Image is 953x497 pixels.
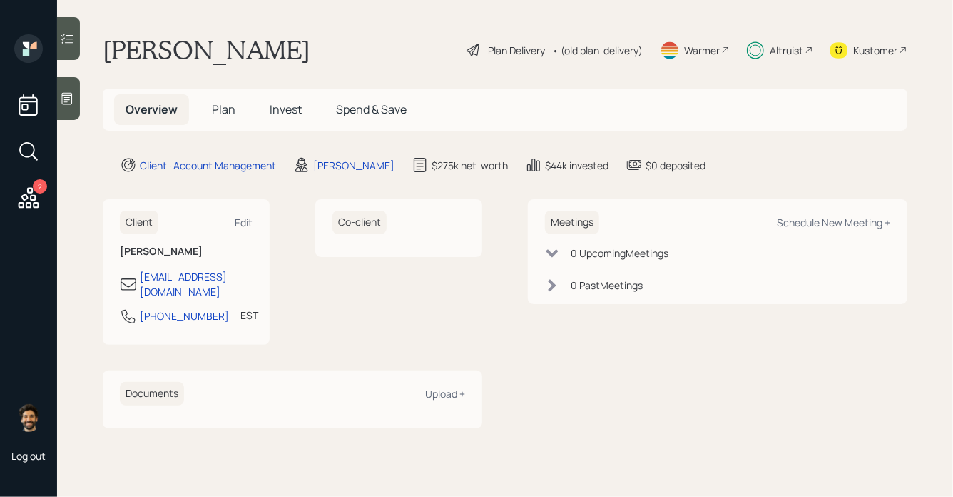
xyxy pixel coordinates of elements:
[336,101,407,117] span: Spend & Save
[140,158,276,173] div: Client · Account Management
[571,278,643,293] div: 0 Past Meeting s
[646,158,705,173] div: $0 deposited
[240,308,258,323] div: EST
[684,43,720,58] div: Warmer
[120,211,158,234] h6: Client
[14,403,43,432] img: eric-schwartz-headshot.png
[212,101,235,117] span: Plan
[770,43,803,58] div: Altruist
[332,211,387,234] h6: Co-client
[33,179,47,194] div: 2
[126,101,178,117] span: Overview
[432,158,508,173] div: $275k net-worth
[313,158,394,173] div: [PERSON_NAME]
[11,449,46,463] div: Log out
[425,387,465,401] div: Upload +
[270,101,302,117] span: Invest
[120,382,184,406] h6: Documents
[545,158,608,173] div: $44k invested
[853,43,897,58] div: Kustomer
[552,43,643,58] div: • (old plan-delivery)
[488,43,545,58] div: Plan Delivery
[140,269,253,299] div: [EMAIL_ADDRESS][DOMAIN_NAME]
[120,246,253,258] h6: [PERSON_NAME]
[777,216,890,229] div: Schedule New Meeting +
[571,246,668,261] div: 0 Upcoming Meeting s
[103,34,310,66] h1: [PERSON_NAME]
[140,308,229,323] div: [PHONE_NUMBER]
[545,211,599,234] h6: Meetings
[235,216,253,229] div: Edit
